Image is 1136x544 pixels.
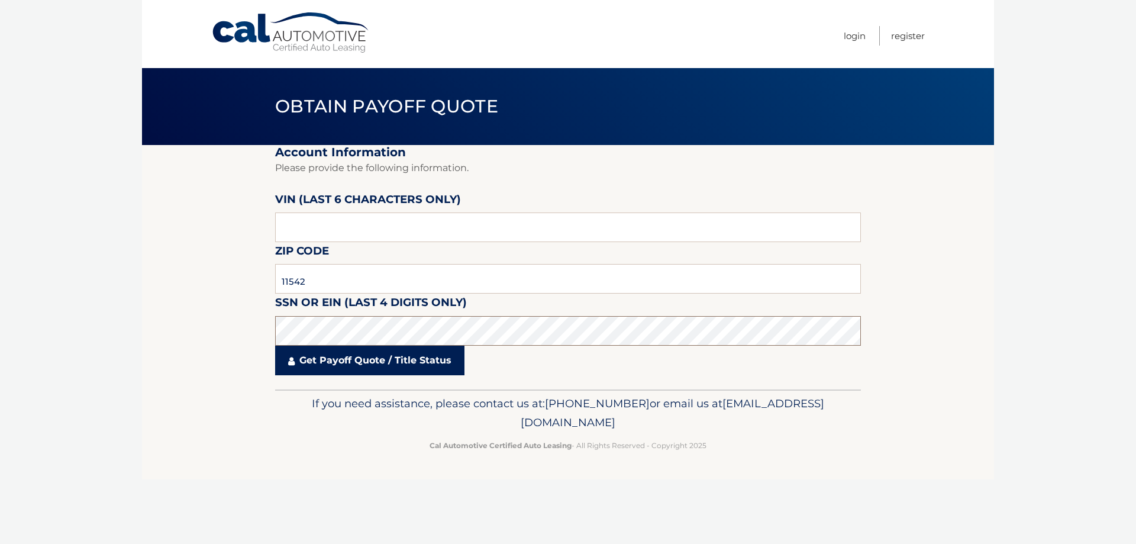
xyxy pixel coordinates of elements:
span: [PHONE_NUMBER] [545,397,650,410]
p: - All Rights Reserved - Copyright 2025 [283,439,853,452]
a: Get Payoff Quote / Title Status [275,346,464,375]
a: Login [844,26,866,46]
label: VIN (last 6 characters only) [275,191,461,213]
label: Zip Code [275,242,329,264]
p: Please provide the following information. [275,160,861,176]
a: Register [891,26,925,46]
label: SSN or EIN (last 4 digits only) [275,294,467,316]
p: If you need assistance, please contact us at: or email us at [283,394,853,432]
h2: Account Information [275,145,861,160]
a: Cal Automotive [211,12,371,54]
span: Obtain Payoff Quote [275,95,498,117]
strong: Cal Automotive Certified Auto Leasing [430,441,572,450]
